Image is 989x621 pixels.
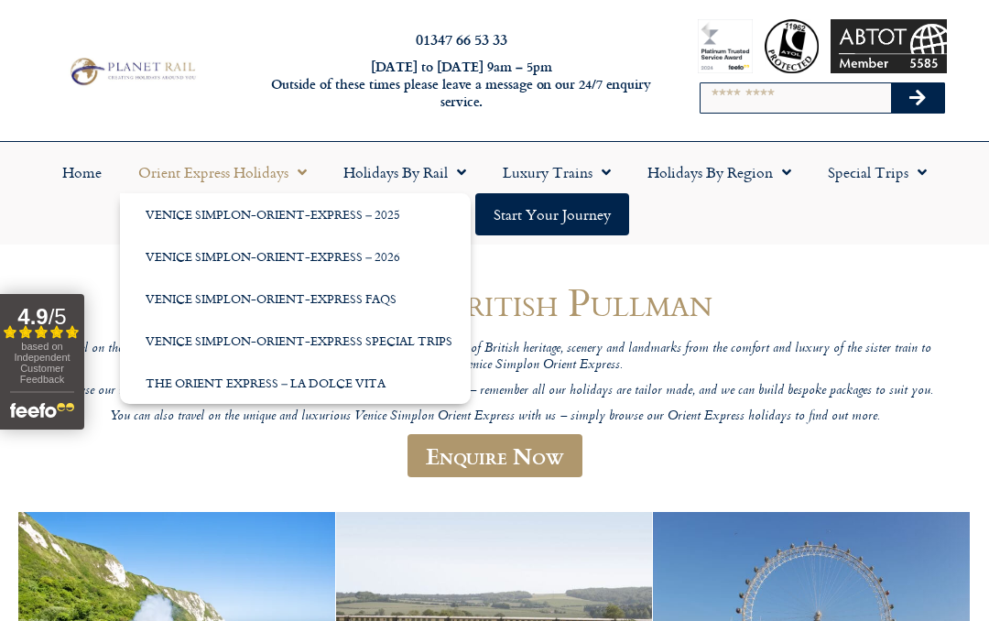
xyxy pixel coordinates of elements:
[120,193,471,235] a: Venice Simplon-Orient-Express – 2025
[120,151,325,193] a: Orient Express Holidays
[408,434,582,477] a: Enquire Now
[9,151,980,235] nav: Menu
[629,151,810,193] a: Holidays by Region
[65,55,199,88] img: Planet Rail Train Holidays Logo
[120,278,471,320] a: Venice Simplon-Orient-Express FAQs
[475,193,629,235] a: Start your Journey
[44,151,120,193] a: Home
[55,383,934,400] p: Browse our range of tailor-made trips below or get in touch for something special – remember all ...
[484,151,629,193] a: Luxury Trains
[810,151,945,193] a: Special Trips
[120,320,471,362] a: Venice Simplon-Orient-Express Special Trips
[55,409,934,426] p: You can also travel on the unique and luxurious Venice Simplon Orient Express with us – simply br...
[120,235,471,278] a: Venice Simplon-Orient-Express – 2026
[416,28,507,49] a: 01347 66 53 33
[55,341,934,375] p: Travel on the iconic Belmond British Pullman with Planet Rail. Discover the best of British herit...
[891,83,944,113] button: Search
[325,151,484,193] a: Holidays by Rail
[55,280,934,323] h1: Belmond British Pullman
[268,59,655,110] h6: [DATE] to [DATE] 9am – 5pm Outside of these times please leave a message on our 24/7 enquiry serv...
[120,362,471,404] a: The Orient Express – La Dolce Vita
[120,193,471,404] ul: Orient Express Holidays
